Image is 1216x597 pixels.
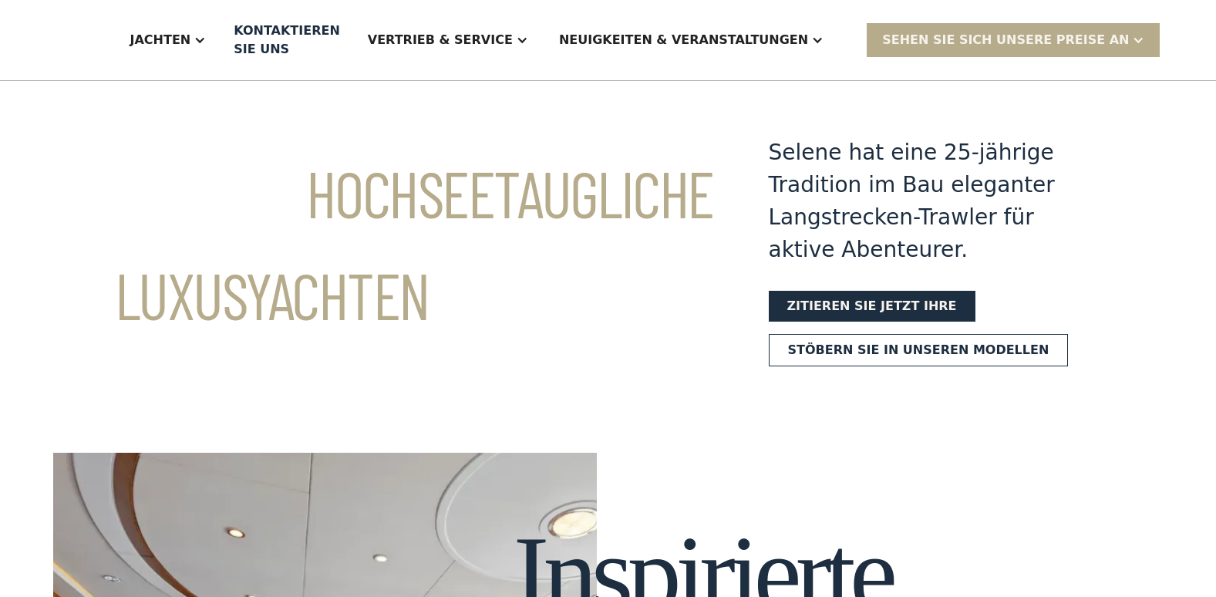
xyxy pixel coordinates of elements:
[559,31,808,49] div: Neuigkeiten & VERANSTALTUNGEN
[115,153,713,333] span: Hochseetaugliche Luxusyachten
[352,9,544,71] div: Vertrieb & Service
[769,137,1102,266] div: Selene hat eine 25-jährige Tradition im Bau eleganter Langstrecken-Trawler für aktive Abenteurer.
[769,291,975,322] a: Zitieren Sie jetzt Ihre
[234,22,340,59] div: Kontaktieren Sie uns
[769,334,1069,366] a: Stöbern Sie in unseren Modellen
[115,9,222,71] div: Jachten
[368,31,513,49] div: Vertrieb & Service
[882,31,1129,49] div: Sehen Sie sich unsere Preise an
[544,9,839,71] div: Neuigkeiten & VERANSTALTUNGEN
[130,31,191,49] div: Jachten
[867,23,1160,56] div: Sehen Sie sich unsere Preise an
